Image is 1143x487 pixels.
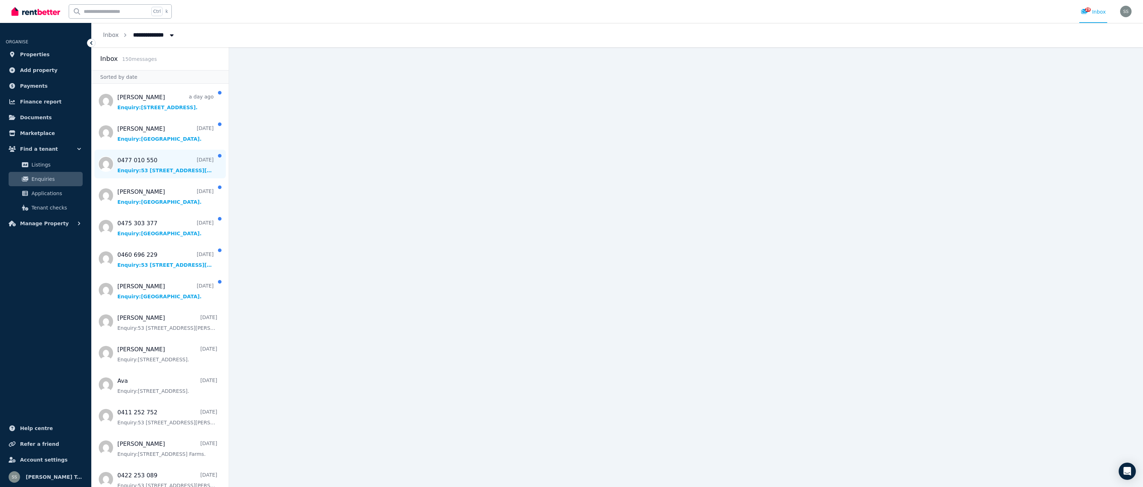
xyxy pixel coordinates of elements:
[6,453,86,467] a: Account settings
[1085,8,1091,12] span: 29
[20,66,58,74] span: Add property
[1119,463,1136,480] div: Open Intercom Messenger
[1081,8,1106,15] div: Inbox
[92,70,229,84] div: Sorted by date
[117,251,214,269] a: 0460 696 229[DATE]Enquiry:53 [STREET_ADDRESS][PERSON_NAME].
[117,219,214,237] a: 0475 303 377[DATE]Enquiry:[GEOGRAPHIC_DATA].
[117,188,214,206] a: [PERSON_NAME][DATE]Enquiry:[GEOGRAPHIC_DATA].
[117,345,217,363] a: [PERSON_NAME][DATE]Enquiry:[STREET_ADDRESS].
[92,23,187,47] nav: Breadcrumb
[117,440,217,458] a: [PERSON_NAME][DATE]Enquiry:[STREET_ADDRESS] Farms.
[117,93,214,111] a: [PERSON_NAME]a day agoEnquiry:[STREET_ADDRESS].
[26,473,83,481] span: [PERSON_NAME] Total Real Estate
[20,219,69,228] span: Manage Property
[11,6,60,17] img: RentBetter
[6,47,86,62] a: Properties
[31,160,80,169] span: Listings
[20,97,62,106] span: Finance report
[6,39,28,44] span: ORGANISE
[165,9,168,14] span: k
[20,455,68,464] span: Account settings
[6,437,86,451] a: Refer a friend
[6,142,86,156] button: Find a tenant
[122,56,157,62] span: 150 message s
[92,84,229,487] nav: Message list
[100,54,118,64] h2: Inbox
[31,203,80,212] span: Tenant checks
[117,314,217,332] a: [PERSON_NAME][DATE]Enquiry:53 [STREET_ADDRESS][PERSON_NAME].
[6,95,86,109] a: Finance report
[117,408,217,426] a: 0411 252 752[DATE]Enquiry:53 [STREET_ADDRESS][PERSON_NAME].
[6,110,86,125] a: Documents
[20,82,48,90] span: Payments
[20,440,59,448] span: Refer a friend
[20,113,52,122] span: Documents
[117,282,214,300] a: [PERSON_NAME][DATE]Enquiry:[GEOGRAPHIC_DATA].
[31,175,80,183] span: Enquiries
[6,79,86,93] a: Payments
[6,126,86,140] a: Marketplace
[103,32,119,38] a: Inbox
[6,216,86,231] button: Manage Property
[117,156,214,174] a: 0477 010 550[DATE]Enquiry:53 [STREET_ADDRESS][PERSON_NAME].
[117,125,214,143] a: [PERSON_NAME][DATE]Enquiry:[GEOGRAPHIC_DATA].
[9,186,83,201] a: Applications
[6,63,86,77] a: Add property
[20,145,58,153] span: Find a tenant
[20,424,53,433] span: Help centre
[31,189,80,198] span: Applications
[20,50,50,59] span: Properties
[6,421,86,435] a: Help centre
[9,201,83,215] a: Tenant checks
[9,158,83,172] a: Listings
[151,7,162,16] span: Ctrl
[9,172,83,186] a: Enquiries
[117,377,217,395] a: Ava[DATE]Enquiry:[STREET_ADDRESS].
[20,129,55,138] span: Marketplace
[1120,6,1132,17] img: Sue Seivers Total Real Estate
[9,471,20,483] img: Sue Seivers Total Real Estate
